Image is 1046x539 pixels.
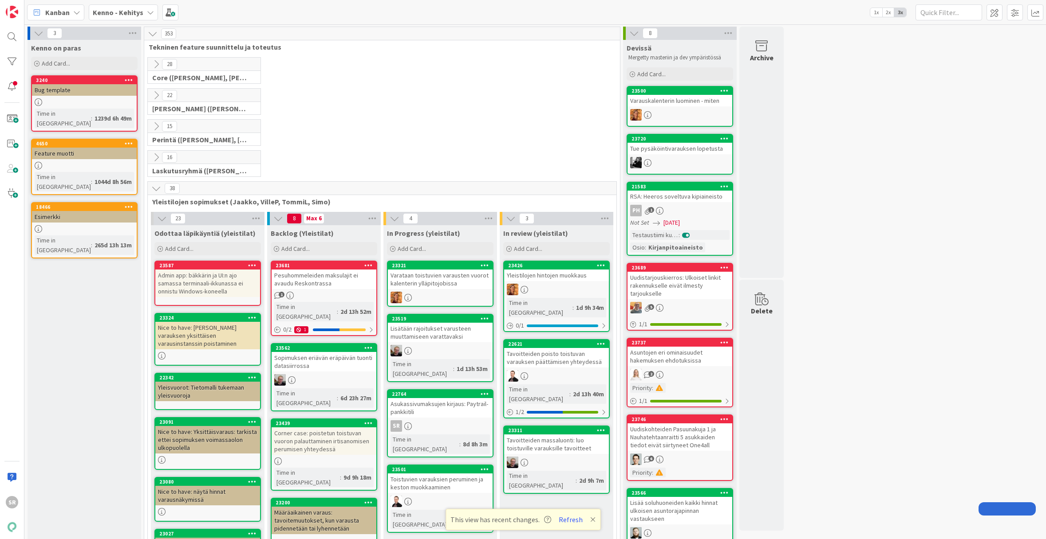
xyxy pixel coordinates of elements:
[628,302,732,313] div: BN
[508,262,609,269] div: 23426
[155,314,260,349] div: 23324Nice to have: [PERSON_NAME] varauksen yksittäisen varausinstanssin poistaminen
[461,439,490,449] div: 8d 8h 3m
[504,269,609,281] div: Yleistilojen hintojen muokkaus
[272,324,376,335] div: 0/21
[388,496,493,507] div: VP
[637,70,666,78] span: Add Card...
[165,245,193,253] span: Add Card...
[507,384,569,404] div: Time in [GEOGRAPHIC_DATA]
[519,213,534,224] span: 3
[392,316,493,322] div: 23519
[628,272,732,299] div: Uudistarjouskierros: Ulkoiset linkit rakennukselle eivät ilmesty tarjoukselle
[391,345,402,356] img: JH
[388,398,493,418] div: Asukassivumaksujen kirjaus: Paytrail-pankkitili
[628,339,732,347] div: 23737
[628,527,732,539] div: SH
[628,87,732,95] div: 23500
[155,426,260,453] div: Nice to have: Yksittäisvaraus: tarkista ettei sopimuksen voimassaolon ulkopuolella
[337,307,338,316] span: :
[42,59,70,67] span: Add Card...
[679,230,680,240] span: :
[403,213,418,224] span: 4
[162,59,177,70] span: 28
[92,177,134,187] div: 1044d 8h 56m
[507,471,576,490] div: Time in [GEOGRAPHIC_DATA]
[628,395,732,406] div: 1/1
[32,203,137,211] div: 18466
[388,465,493,473] div: 23501
[92,240,134,250] div: 265d 13h 13m
[504,426,609,434] div: 23311
[32,76,137,96] div: 3240Bug template
[272,499,376,534] div: 23200Määräaikainen varaus: tavoitemuutokset, kun varausta pidennetään tai lyhennetään
[628,183,732,191] div: 21583
[576,476,577,485] span: :
[159,262,260,269] div: 23587
[276,262,376,269] div: 23681
[504,457,609,468] div: JH
[628,191,732,202] div: RSA: Heeros soveltuva kipiaineisto
[630,453,642,465] img: TT
[628,54,731,61] p: Mergetty masteriin ja dev ympäristössä
[894,8,906,17] span: 3x
[751,305,773,316] div: Delete
[294,326,308,333] div: 1
[272,262,376,269] div: 23681
[152,73,249,82] span: Core (Pasi, Jussi, JaakkoHä, Jyri, Leo, MikkoK, Väinö, MattiH)
[162,90,177,101] span: 22
[388,323,493,342] div: Lisätään rajoitukset varusteen muuttamiseen varattavaksi
[276,500,376,506] div: 23200
[272,419,376,427] div: 23439
[630,157,642,168] img: KM
[628,453,732,465] div: TT
[155,418,260,453] div: 23091Nice to have: Yksittäisvaraus: tarkista ettei sopimuksen voimassaolon ulkopuolella
[274,302,337,321] div: Time in [GEOGRAPHIC_DATA]
[630,242,645,252] div: Osio
[272,507,376,534] div: Määräaikainen varaus: tavoitemuutokset, kun varausta pidennetään tai lyhennetään
[632,265,732,271] div: 23689
[508,427,609,434] div: 23311
[388,269,493,289] div: Varataan toistuvien varausten vuorot kalenterin ylläpitojobissa
[388,315,493,342] div: 23519Lisätään rajoitukset varusteen muuttamiseen varattavaksi
[628,319,732,330] div: 1/1
[155,530,260,538] div: 23027
[504,284,609,295] div: TL
[388,390,493,398] div: 22764
[628,95,732,106] div: Varauskalenterin luominen - miten
[459,439,461,449] span: :
[162,152,177,163] span: 16
[628,183,732,202] div: 21583RSA: Heeros soveltuva kipiaineisto
[454,364,490,374] div: 1d 13h 53m
[387,229,460,238] span: In Progress (yleistilat)
[391,420,402,432] div: SR
[155,262,260,269] div: 23587
[652,383,653,393] span: :
[572,303,574,312] span: :
[159,375,260,381] div: 22342
[92,113,134,123] div: 1239d 6h 49m
[391,496,402,507] img: VP
[31,43,81,52] span: Kenno on paras
[162,121,177,132] span: 15
[630,302,642,313] img: BN
[870,8,882,17] span: 1x
[165,183,180,194] span: 38
[388,292,493,303] div: TL
[272,344,376,352] div: 23562
[155,486,260,505] div: Nice to have: näytä hinnat varausnäkymissä
[516,407,524,417] span: 1 / 2
[271,229,334,238] span: Backlog (Yleistilat)
[36,77,137,83] div: 3240
[503,229,568,238] span: In review (yleistilat)
[159,531,260,537] div: 23027
[916,4,982,20] input: Quick Filter...
[632,490,732,496] div: 23566
[391,434,459,454] div: Time in [GEOGRAPHIC_DATA]
[152,104,249,113] span: Halti (Sebastian, VilleH, Riikka, Antti, MikkoV, PetriH, PetriM)
[504,320,609,331] div: 0/1
[392,466,493,473] div: 23501
[630,527,642,539] img: SH
[628,339,732,366] div: 23737Asuntojen eri ominaisuudet hakemuksen ehdotuksissa
[663,218,680,227] span: [DATE]
[630,369,642,380] img: SL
